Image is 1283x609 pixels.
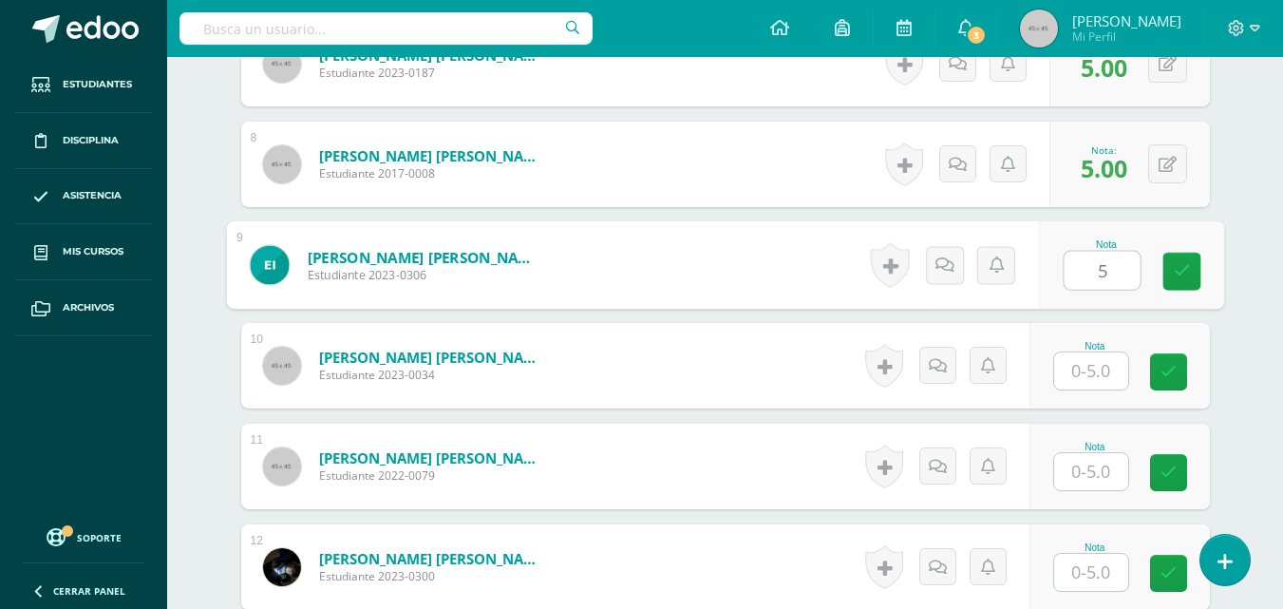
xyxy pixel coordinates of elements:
[1053,542,1137,553] div: Nota
[319,367,547,383] span: Estudiante 2023-0034
[1064,252,1140,290] input: 0-5.0
[1081,152,1127,184] span: 5.00
[319,568,547,584] span: Estudiante 2023-0300
[1054,352,1128,390] input: 0-5.0
[63,188,122,203] span: Asistencia
[250,245,289,284] img: 69ba1c60a8228d1e6303824ce1cc6def.png
[263,447,301,485] img: 45x45
[15,169,152,225] a: Asistencia
[263,347,301,385] img: 45x45
[15,280,152,336] a: Archivos
[77,531,122,544] span: Soporte
[263,145,301,183] img: 45x45
[307,267,541,284] span: Estudiante 2023-0306
[179,12,593,45] input: Busca un usuario...
[319,549,547,568] a: [PERSON_NAME] [PERSON_NAME]
[1053,442,1137,452] div: Nota
[63,133,119,148] span: Disciplina
[1081,143,1127,157] div: Nota:
[53,584,125,598] span: Cerrar panel
[307,247,541,267] a: [PERSON_NAME] [PERSON_NAME]
[23,523,144,549] a: Soporte
[1053,341,1137,352] div: Nota
[1072,11,1181,30] span: [PERSON_NAME]
[1063,239,1149,250] div: Nota
[319,65,547,81] span: Estudiante 2023-0187
[63,300,114,315] span: Archivos
[319,448,547,467] a: [PERSON_NAME] [PERSON_NAME]
[319,467,547,484] span: Estudiante 2022-0079
[63,77,132,92] span: Estudiantes
[15,57,152,113] a: Estudiantes
[15,113,152,169] a: Disciplina
[1020,10,1058,48] img: 45x45
[1054,554,1128,591] input: 0-5.0
[263,548,301,586] img: 98e2c004d1c254c9c674b905696a2176.png
[319,348,547,367] a: [PERSON_NAME] [PERSON_NAME]
[319,146,547,165] a: [PERSON_NAME] [PERSON_NAME]
[1054,453,1128,490] input: 0-5.0
[1081,51,1127,84] span: 5.00
[319,165,547,181] span: Estudiante 2017-0008
[263,45,301,83] img: 45x45
[966,25,987,46] span: 3
[1072,29,1181,45] span: Mi Perfil
[15,224,152,280] a: Mis cursos
[63,244,123,259] span: Mis cursos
